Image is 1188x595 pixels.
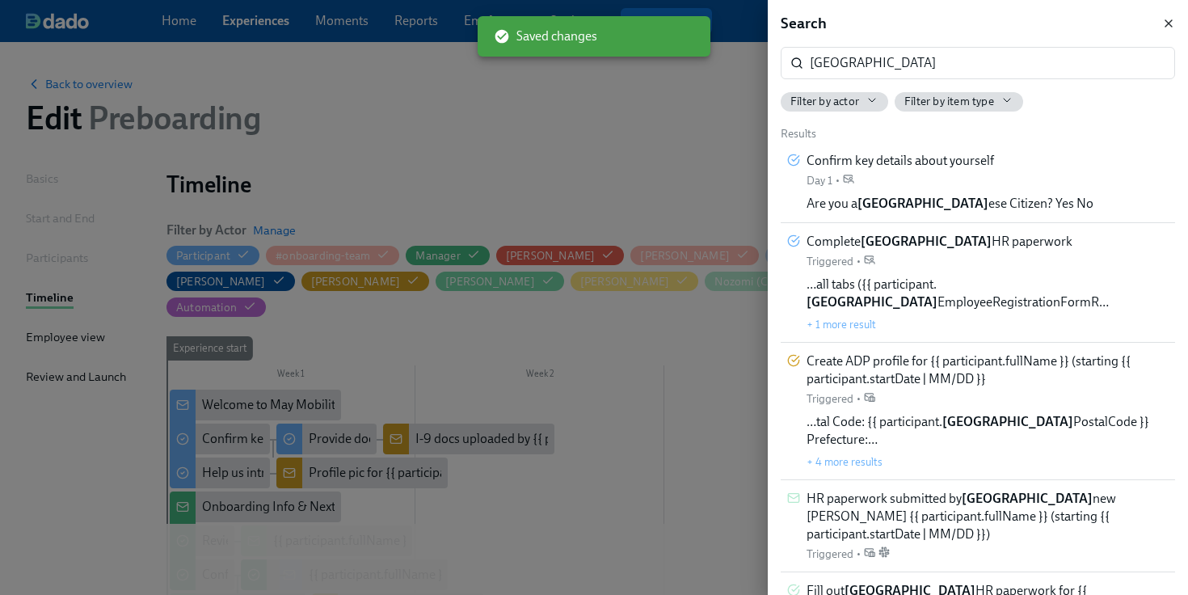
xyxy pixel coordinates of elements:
button: Filter by actor [781,92,888,112]
div: Confirm key details about yourselfDay 1•Are you a[GEOGRAPHIC_DATA]ese Citizen? Yes No [781,142,1175,223]
span: Create ADP profile for {{ participant.fullName }} (starting {{ participant.startDate | MM/DD }} [807,352,1169,388]
strong: [GEOGRAPHIC_DATA] [962,491,1093,506]
span: Work Email [864,546,875,562]
span: Work Email [864,391,875,407]
div: Message to Nozomi (Contractor) [787,492,800,509]
div: HR paperwork submitted by[GEOGRAPHIC_DATA]new [PERSON_NAME] {{ participant.fullName }} (starting ... [781,480,1175,572]
span: …all tabs ({{ participant. EmployeeRegistrationFormR… [807,276,1169,311]
span: Complete HR paperwork [807,233,1072,251]
div: Triggered [807,391,853,407]
span: Saved changes [494,27,597,45]
div: • [836,173,840,188]
button: + 4 more results [807,455,883,468]
div: Complete[GEOGRAPHIC_DATA]HR paperworkTriggered•…all tabs ({{ participant.[GEOGRAPHIC_DATA]Employe... [781,223,1175,343]
div: Task for Kaelyn [787,354,800,372]
button: + 1 more result [807,318,876,331]
span: Confirm key details about yourself [807,152,994,170]
span: Filter by actor [790,94,859,109]
div: Task for Participant [787,154,800,171]
strong: [GEOGRAPHIC_DATA] [857,196,988,211]
span: Slack [878,546,890,562]
strong: [GEOGRAPHIC_DATA] [861,234,992,249]
strong: [GEOGRAPHIC_DATA] [807,294,937,310]
button: Filter by item type [895,92,1023,112]
span: …tal Code: {{ participant. PostalCode }} Prefecture:… [807,413,1169,449]
span: Results [781,127,816,141]
div: Triggered [807,546,853,562]
strong: [GEOGRAPHIC_DATA] [942,414,1073,429]
div: Create ADP profile for {{ participant.fullName }} (starting {{ participant.startDate | MM/DD }}Tr... [781,343,1175,480]
span: Filter by item type [904,94,994,109]
div: Task for Participant [787,234,800,252]
span: Are you a ese Citizen? Yes No [807,195,1093,213]
div: • [857,546,861,562]
div: Day 1 [807,173,832,188]
span: Personal Email [864,254,875,269]
h5: Search [781,13,827,34]
span: Personal Email [843,173,854,188]
span: HR paperwork submitted by new [PERSON_NAME] {{ participant.fullName }} (starting {{ participant.s... [807,490,1169,543]
div: Triggered [807,254,853,269]
div: • [857,254,861,269]
div: • [857,391,861,407]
